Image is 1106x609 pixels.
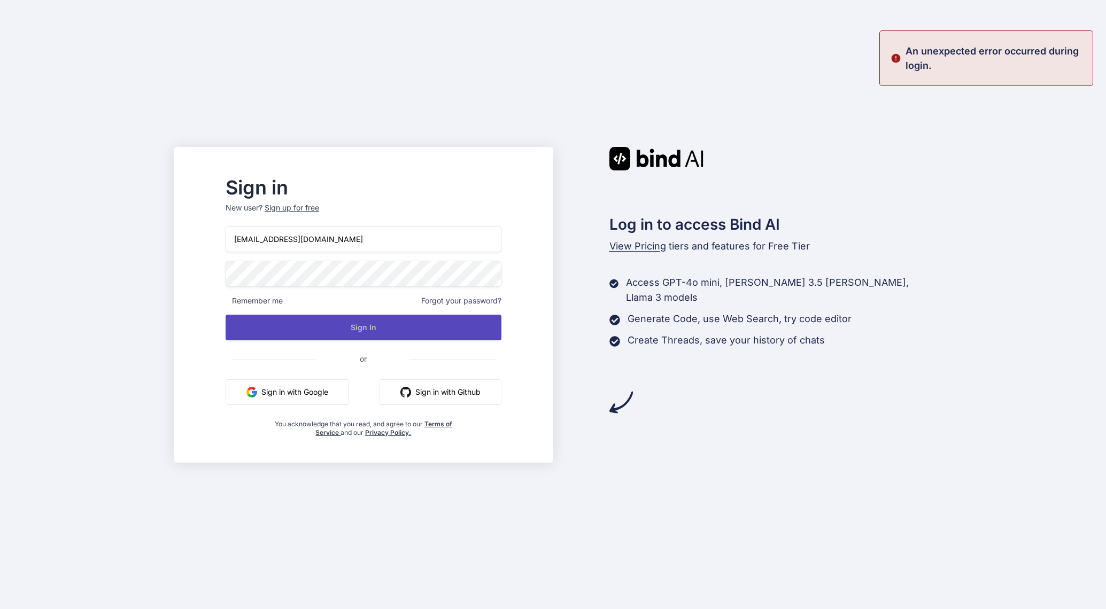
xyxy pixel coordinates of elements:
img: Bind AI logo [609,147,703,170]
p: tiers and features for Free Tier [609,239,932,254]
div: You acknowledge that you read, and agree to our and our [272,413,455,437]
p: Generate Code, use Web Search, try code editor [628,311,852,326]
img: google [246,387,257,397]
button: Sign In [226,315,501,340]
span: View Pricing [609,240,666,252]
img: arrow [609,391,633,414]
span: Remember me [226,295,283,306]
p: Create Threads, save your history of chats [628,333,825,348]
a: Terms of Service [315,420,452,436]
div: Sign up for free [265,202,319,213]
p: An unexpected error occurred during login. [906,44,1086,73]
p: Access GPT-4o mini, [PERSON_NAME] 3.5 [PERSON_NAME], Llama 3 models [626,275,932,305]
h2: Sign in [226,179,501,196]
p: New user? [226,202,501,226]
a: Privacy Policy. [365,428,411,436]
span: or [317,346,409,372]
span: Forgot your password? [421,295,501,306]
button: Sign in with Google [226,379,349,405]
input: Login or Email [226,226,501,252]
img: alert [891,44,901,73]
h2: Log in to access Bind AI [609,213,932,236]
button: Sign in with Github [380,379,501,405]
img: github [400,387,411,397]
